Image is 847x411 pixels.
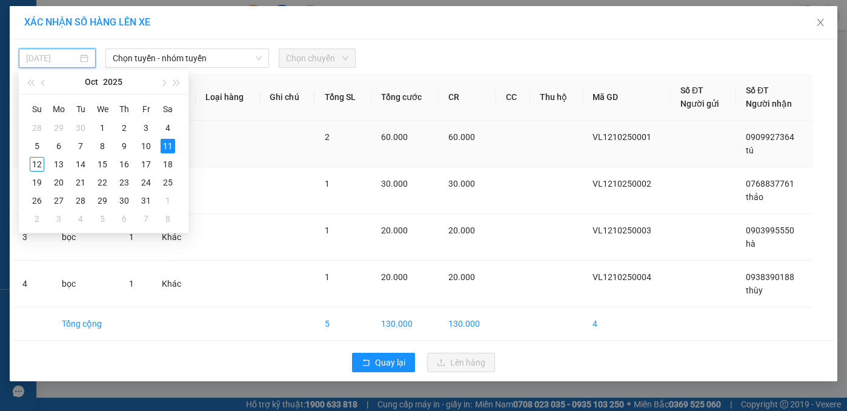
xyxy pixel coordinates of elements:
div: 3 [51,212,66,226]
div: 15 [95,157,110,172]
span: Người gửi [680,99,719,109]
span: thảo [746,192,763,202]
td: 2025-10-09 [113,137,135,155]
td: 2025-10-27 [48,192,70,210]
div: 6 [117,212,131,226]
div: 29 [95,193,110,208]
td: 130.000 [371,307,439,341]
td: 2025-10-17 [135,155,157,173]
td: 2025-10-08 [91,137,113,155]
td: 2025-11-08 [157,210,179,228]
td: 2 [13,167,52,214]
div: 2 [117,121,131,135]
td: 4 [13,261,52,307]
span: Gửi: [10,12,29,24]
span: hà [746,239,756,249]
input: 11/10/2025 [26,52,78,65]
td: 2025-11-03 [48,210,70,228]
span: 1 [324,226,329,235]
button: Oct [85,70,98,94]
span: close [815,18,825,27]
th: STT [13,74,52,121]
span: 0938390188 [746,272,794,282]
div: 1 [95,121,110,135]
td: 2025-10-03 [135,119,157,137]
th: Sa [157,99,179,119]
td: Khác [152,261,196,307]
div: 20 [51,175,66,190]
div: 12 [30,157,44,172]
span: 30.000 [381,179,408,189]
th: We [91,99,113,119]
th: Mo [48,99,70,119]
td: 2025-11-02 [26,210,48,228]
div: 8 [95,139,110,153]
span: VL1210250003 [593,226,651,235]
span: Nhận: [79,12,108,24]
span: Số ĐT [680,85,703,95]
span: 0768837761 [746,179,794,189]
div: 6 [51,139,66,153]
th: CR [439,74,496,121]
span: 1 [129,279,134,289]
div: 17 [139,157,153,172]
div: thùy [79,25,176,39]
td: 2025-10-25 [157,173,179,192]
div: 2 [30,212,44,226]
span: 20.000 [448,226,475,235]
th: Su [26,99,48,119]
span: 20.000 [381,272,408,282]
th: Loại hàng [196,74,261,121]
td: 2025-10-30 [113,192,135,210]
div: 11 [161,139,175,153]
th: Fr [135,99,157,119]
td: 2025-11-04 [70,210,91,228]
div: 21 [73,175,88,190]
div: 18 [161,157,175,172]
span: VL1210250002 [593,179,651,189]
span: 60.000 [448,132,475,142]
td: bọc [52,214,119,261]
span: XÁC NHẬN SỐ HÀNG LÊN XE [24,16,150,28]
td: 1 [13,121,52,167]
td: 2025-11-06 [113,210,135,228]
span: 60.000 [381,132,408,142]
span: Người nhận [746,99,792,109]
td: 2025-10-07 [70,137,91,155]
span: thùy [746,286,763,295]
td: 2025-09-29 [48,119,70,137]
td: 2025-10-23 [113,173,135,192]
td: 2025-10-20 [48,173,70,192]
td: 2025-11-07 [135,210,157,228]
span: VL1210250001 [593,132,651,142]
span: VL1210250004 [593,272,651,282]
div: 9 [117,139,131,153]
td: 2025-10-14 [70,155,91,173]
button: 2025 [103,70,122,94]
td: 5 [314,307,371,341]
td: 4 [583,307,671,341]
div: 4 [73,212,88,226]
div: 10 [139,139,153,153]
span: down [255,55,262,62]
div: 23 [117,175,131,190]
div: 13 [51,157,66,172]
td: 2025-11-01 [157,192,179,210]
div: 22 [95,175,110,190]
div: 4 [161,121,175,135]
div: 8 [161,212,175,226]
span: 2 [324,132,329,142]
span: 1 [324,179,329,189]
div: 25 [161,175,175,190]
td: 2025-10-24 [135,173,157,192]
div: 1 [161,193,175,208]
span: 30.000 [448,179,475,189]
div: 30 [117,193,131,208]
div: 0938390188 [79,39,176,56]
td: 2025-10-29 [91,192,113,210]
span: Chọn chuyến [286,49,348,67]
th: Tổng cước [371,74,439,121]
td: bọc [52,261,119,307]
td: 2025-10-22 [91,173,113,192]
td: 2025-10-26 [26,192,48,210]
